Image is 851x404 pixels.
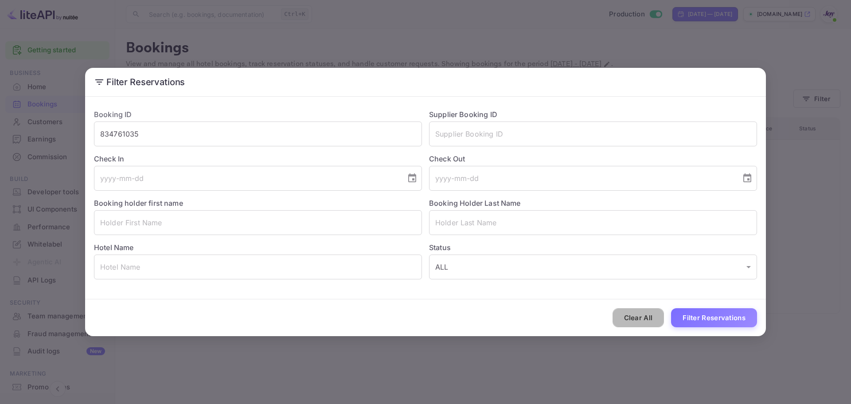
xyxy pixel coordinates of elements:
button: Choose date [403,169,421,187]
input: Holder Last Name [429,210,757,235]
input: yyyy-mm-dd [429,166,735,191]
label: Supplier Booking ID [429,110,497,119]
label: Booking ID [94,110,132,119]
label: Booking holder first name [94,199,183,208]
button: Clear All [613,308,664,327]
input: Booking ID [94,122,422,146]
button: Choose date [738,169,756,187]
label: Booking Holder Last Name [429,199,521,208]
input: Supplier Booking ID [429,122,757,146]
input: Hotel Name [94,255,422,279]
button: Filter Reservations [671,308,757,327]
label: Status [429,242,757,253]
input: yyyy-mm-dd [94,166,400,191]
input: Holder First Name [94,210,422,235]
div: ALL [429,255,757,279]
h2: Filter Reservations [85,68,766,96]
label: Check In [94,153,422,164]
label: Check Out [429,153,757,164]
label: Hotel Name [94,243,134,252]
